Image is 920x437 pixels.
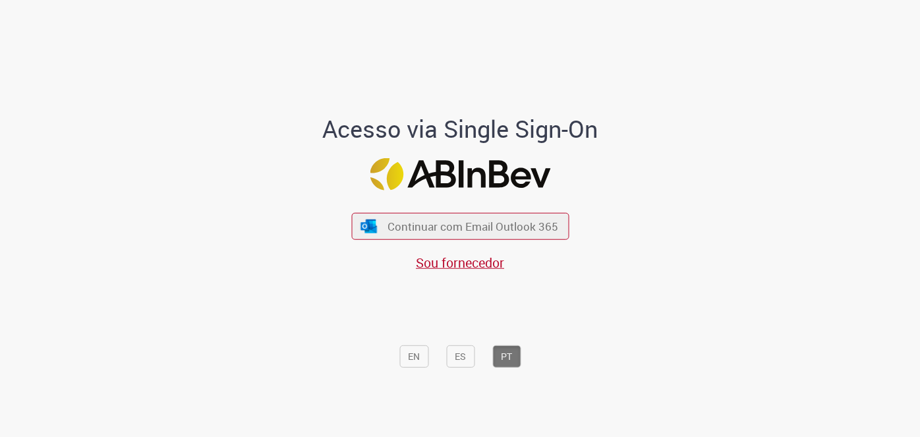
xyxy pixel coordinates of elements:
h1: Acesso via Single Sign-On [277,116,643,142]
button: EN [399,345,428,368]
img: Logo ABInBev [370,158,550,190]
button: PT [492,345,521,368]
a: Sou fornecedor [416,254,504,272]
button: ES [446,345,474,368]
button: ícone Azure/Microsoft 360 Continuar com Email Outlook 365 [351,213,569,240]
span: Continuar com Email Outlook 365 [388,219,558,234]
img: ícone Azure/Microsoft 360 [360,219,378,233]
